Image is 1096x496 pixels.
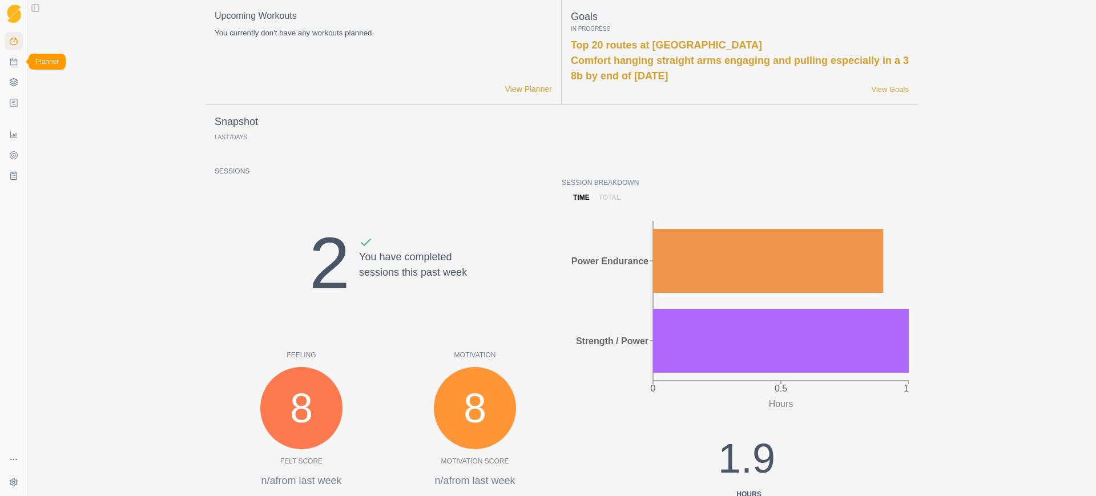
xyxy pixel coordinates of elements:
p: n/a from last week [215,473,388,489]
a: Logo [5,5,23,23]
div: Planner [29,54,66,70]
p: Snapshot [215,114,258,130]
a: Comfort hanging straight arms engaging and pulling especially in a 3 [571,55,909,66]
a: View Planner [505,83,552,95]
p: In Progress [571,25,909,33]
p: Motivation [388,350,562,360]
div: 2 [309,208,350,318]
a: 8b by end of [DATE] [571,70,668,82]
tspan: 0 [651,384,656,393]
p: Feeling [215,350,388,360]
span: 8 [290,377,313,439]
p: Sessions [215,166,562,176]
a: View Goals [871,84,909,95]
img: Logo [7,5,21,23]
tspan: Strength / Power [576,336,648,345]
a: Top 20 routes at [GEOGRAPHIC_DATA] [571,39,762,51]
p: Session Breakdown [562,178,909,188]
p: Last Days [215,134,247,140]
p: Upcoming Workouts [215,9,552,23]
tspan: 1 [904,384,909,393]
tspan: Hours [769,399,793,409]
p: Goals [571,9,909,25]
p: n/a from last week [388,473,562,489]
p: Felt Score [280,456,323,466]
p: You currently don't have any workouts planned. [215,27,552,39]
tspan: 0.5 [775,384,787,393]
div: You have completed sessions this past week [359,236,467,318]
p: time [573,192,590,203]
span: 7 [229,134,232,140]
button: Settings [5,473,23,491]
tspan: Power Endurance [571,256,648,265]
p: total [599,192,621,203]
span: 8 [464,377,486,439]
p: Motivation Score [441,456,509,466]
